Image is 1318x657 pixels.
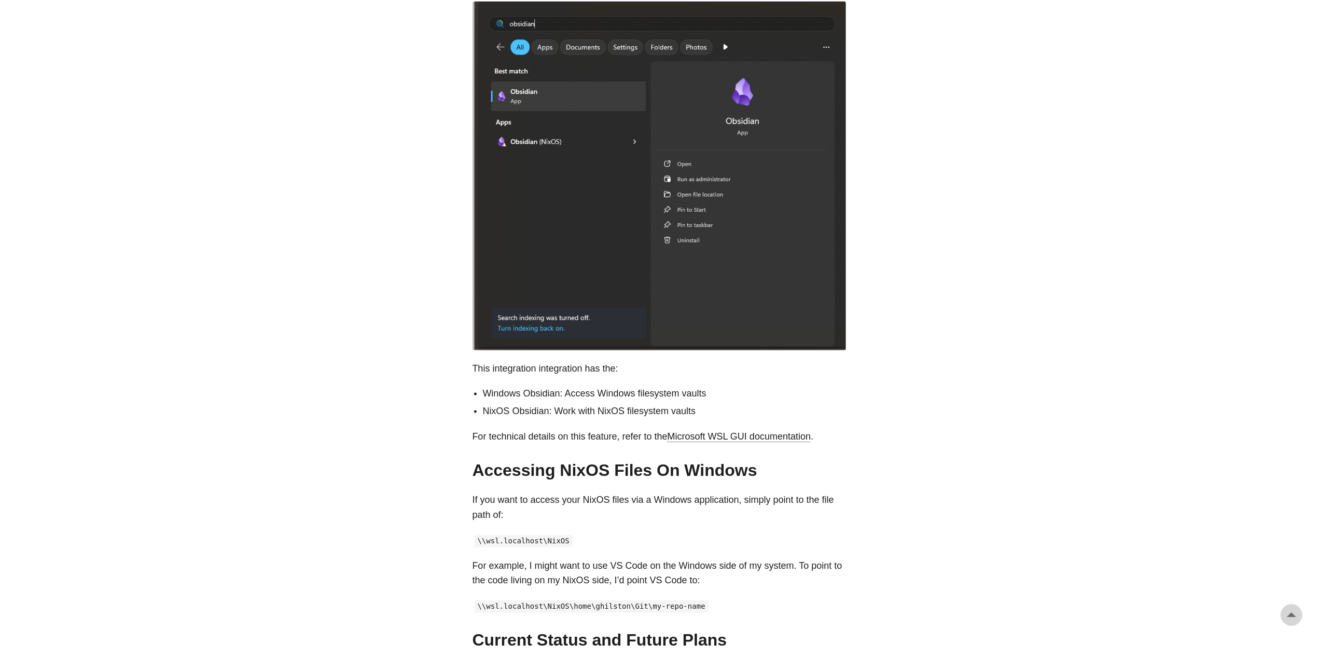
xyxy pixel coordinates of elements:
[473,2,846,350] img: Obsidian Applications in Windows Search
[475,600,709,613] code: \\wsl.localhost\NixOS\home\ghilston\Git\my-repo-name
[473,493,846,523] p: If you want to access your NixOS files via a Windows application, simply point to the file path of:
[1281,604,1302,626] a: go to top
[483,404,846,419] li: NixOS Obsidian: Work with NixOS filesystem vaults
[473,631,846,650] h2: Current Status and Future Plans
[473,429,846,444] p: For technical details on this feature, refer to the .
[473,461,846,481] h2: Accessing NixOS Files On Windows
[668,431,811,442] a: Microsoft WSL GUI documentation
[473,361,846,376] p: This integration integration has the:
[483,386,846,401] li: Windows Obsidian: Access Windows filesystem vaults
[473,559,846,589] p: For example, I might want to use VS Code on the Windows side of my system. To point to the code l...
[475,535,573,547] code: \\wsl.localhost\NixOS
